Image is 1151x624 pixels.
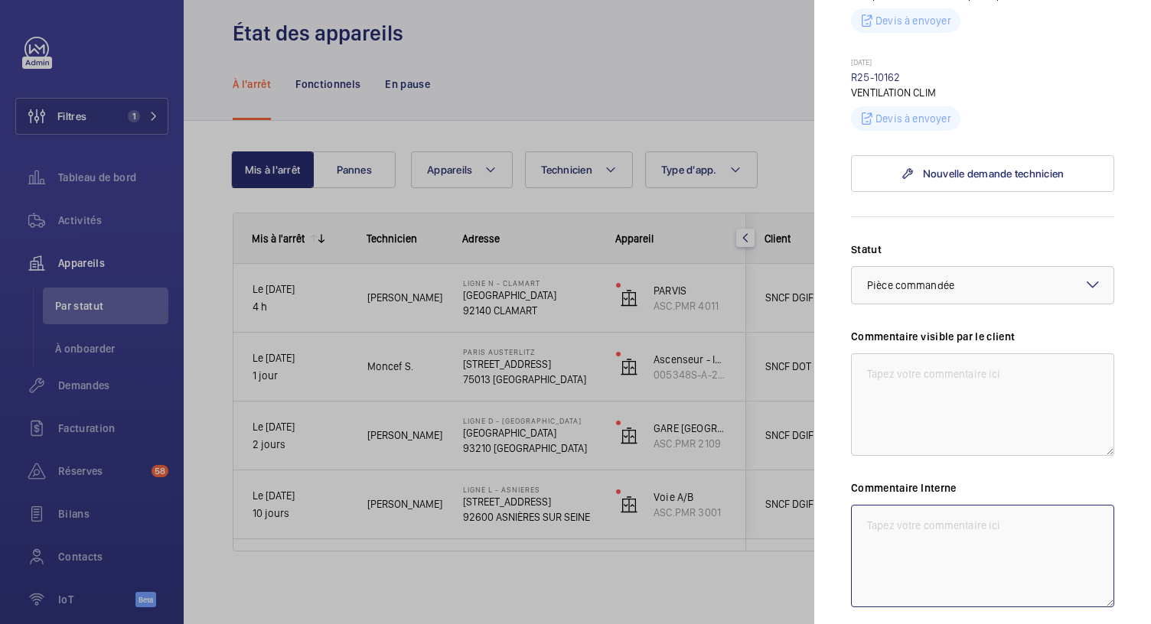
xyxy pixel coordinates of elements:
[851,57,1114,70] p: [DATE]
[875,13,951,28] p: Devis à envoyer
[867,279,954,291] span: Pièce commandée
[851,242,1114,257] label: Statut
[851,329,1114,344] label: Commentaire visible par le client
[851,71,901,83] a: R25-10162
[875,111,951,126] p: Devis à envoyer
[851,85,1114,100] p: VENTILATION CLIM
[851,480,1114,496] label: Commentaire Interne
[851,155,1114,192] a: Nouvelle demande technicien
